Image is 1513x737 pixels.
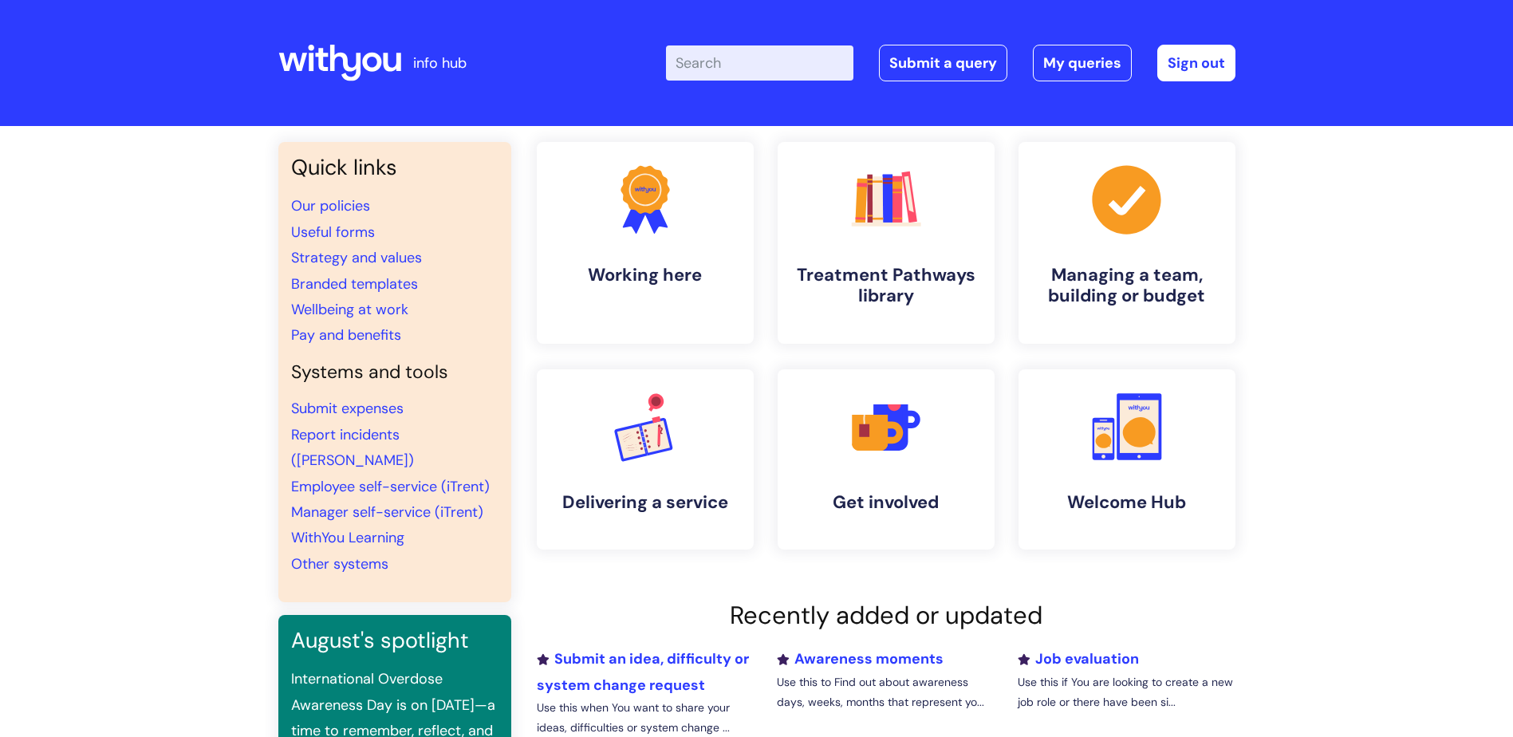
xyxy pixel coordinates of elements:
[550,492,741,513] h4: Delivering a service
[1018,672,1235,712] p: Use this if You are looking to create a new job role or there have been si...
[291,554,388,573] a: Other systems
[666,45,853,81] input: Search
[291,248,422,267] a: Strategy and values
[1031,265,1223,307] h4: Managing a team, building or budget
[1018,649,1139,668] a: Job evaluation
[291,274,418,294] a: Branded templates
[291,223,375,242] a: Useful forms
[666,45,1235,81] div: | -
[291,477,490,496] a: Employee self-service (iTrent)
[778,369,995,550] a: Get involved
[1019,369,1235,550] a: Welcome Hub
[291,399,404,418] a: Submit expenses
[879,45,1007,81] a: Submit a query
[291,155,498,180] h3: Quick links
[291,300,408,319] a: Wellbeing at work
[537,142,754,344] a: Working here
[291,196,370,215] a: Our policies
[413,50,467,76] p: info hub
[778,142,995,344] a: Treatment Pathways library
[1019,142,1235,344] a: Managing a team, building or budget
[291,503,483,522] a: Manager self-service (iTrent)
[777,649,944,668] a: Awareness moments
[537,601,1235,630] h2: Recently added or updated
[790,265,982,307] h4: Treatment Pathways library
[1157,45,1235,81] a: Sign out
[1033,45,1132,81] a: My queries
[777,672,994,712] p: Use this to Find out about awareness days, weeks, months that represent yo...
[537,649,749,694] a: Submit an idea, difficulty or system change request
[550,265,741,286] h4: Working here
[291,325,401,345] a: Pay and benefits
[291,425,414,470] a: Report incidents ([PERSON_NAME])
[1031,492,1223,513] h4: Welcome Hub
[537,369,754,550] a: Delivering a service
[291,361,498,384] h4: Systems and tools
[291,628,498,653] h3: August's spotlight
[291,528,404,547] a: WithYou Learning
[790,492,982,513] h4: Get involved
